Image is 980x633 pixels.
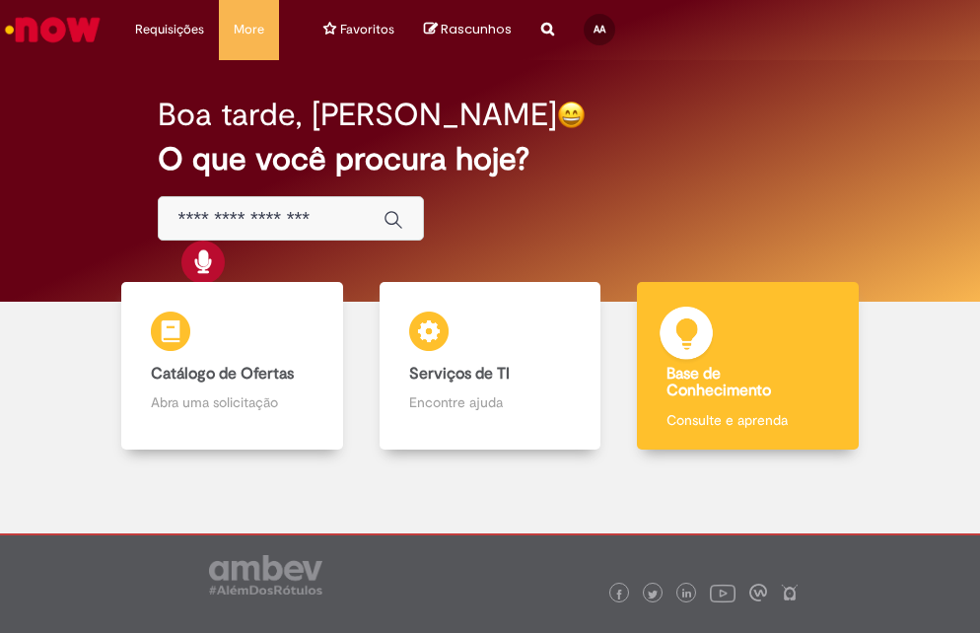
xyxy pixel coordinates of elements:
[135,20,204,39] span: Requisições
[710,580,735,605] img: logo_footer_youtube.png
[340,20,394,39] span: Favoritos
[234,20,264,39] span: More
[158,98,557,132] h2: Boa tarde, [PERSON_NAME]
[209,555,322,595] img: logo_footer_ambev_rotulo_gray.png
[682,589,692,600] img: logo_footer_linkedin.png
[424,20,512,38] a: No momento, sua lista de rascunhos tem 0 Itens
[409,392,572,412] p: Encontre ajuda
[557,101,586,129] img: happy-face.png
[749,584,767,601] img: logo_footer_workplace.png
[151,364,294,384] b: Catálogo de Ofertas
[361,282,618,450] a: Serviços de TI Encontre ajuda
[151,392,314,412] p: Abra uma solicitação
[2,10,104,49] img: ServiceNow
[666,364,771,401] b: Base de Conhecimento
[594,23,605,35] span: AA
[619,282,876,450] a: Base de Conhecimento Consulte e aprenda
[441,20,512,38] span: Rascunhos
[781,584,799,601] img: logo_footer_naosei.png
[409,364,510,384] b: Serviços de TI
[158,142,823,176] h2: O que você procura hoje?
[614,590,624,599] img: logo_footer_facebook.png
[648,590,658,599] img: logo_footer_twitter.png
[666,410,829,430] p: Consulte e aprenda
[104,282,361,450] a: Catálogo de Ofertas Abra uma solicitação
